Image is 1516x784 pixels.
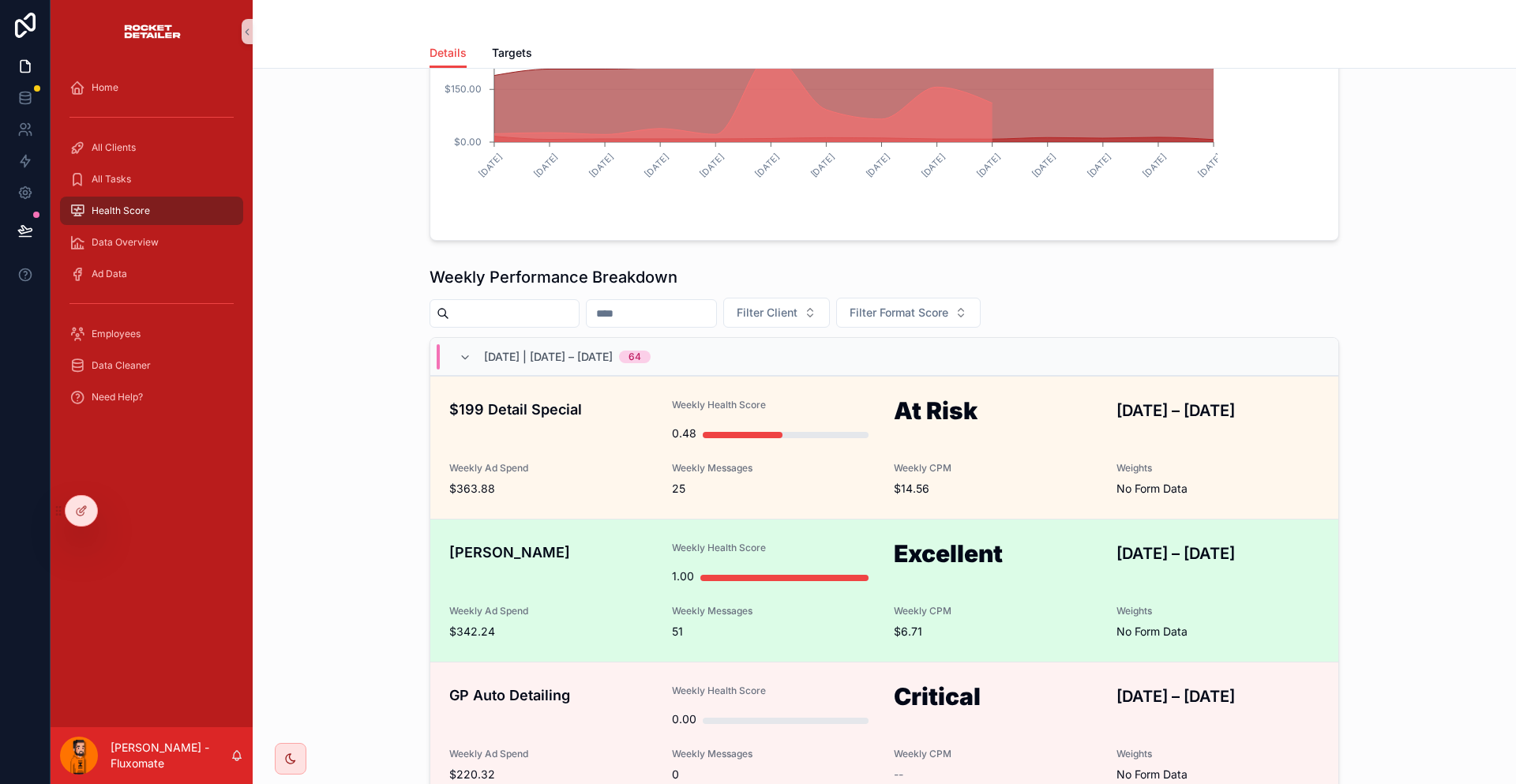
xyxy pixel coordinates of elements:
span: Filter Client [737,305,797,321]
span: Weekly Health Score [672,399,876,411]
tspan: $0.00 [454,136,482,148]
span: Weekly Health Score [672,542,876,554]
span: [DATE] | [DATE] – [DATE] [484,349,613,365]
span: Weekly CPM [894,462,1098,475]
a: Data Cleaner [60,351,243,380]
span: 0 [672,767,876,782]
text: [DATE] [1140,152,1169,180]
p: [PERSON_NAME] - Fluxomate [111,740,231,771]
span: All Clients [92,141,136,154]
h4: [PERSON_NAME] [449,542,653,563]
a: All Clients [60,133,243,162]
span: Weights [1116,462,1320,475]
h4: $199 Detail Special [449,399,653,420]
span: No Form Data [1116,767,1188,782]
span: Health Score [92,204,150,217]
span: $6.71 [894,624,1098,640]
text: [DATE] [1195,152,1224,180]
a: $199 Detail SpecialWeekly Health Score0.48At Risk[DATE] – [DATE]Weekly Ad Spend$363.88Weekly Mess... [430,376,1338,519]
a: Details [430,39,467,69]
text: [DATE] [809,152,837,180]
span: 25 [672,481,876,497]
text: [DATE] [1030,152,1058,180]
text: [DATE] [919,152,947,180]
span: No Form Data [1116,624,1188,640]
span: $220.32 [449,767,653,782]
a: Ad Data [60,260,243,288]
a: [PERSON_NAME]Weekly Health Score1.00Excellent[DATE] – [DATE]Weekly Ad Spend$342.24Weekly Messages... [430,519,1338,662]
span: Weekly CPM [894,748,1098,760]
h1: Weekly Performance Breakdown [430,266,677,288]
span: $342.24 [449,624,653,640]
button: Select Button [836,298,981,328]
div: 1.00 [672,561,694,592]
h1: Excellent [894,542,1098,572]
span: Weekly Messages [672,462,876,475]
text: [DATE] [1085,152,1113,180]
span: Targets [492,45,532,61]
div: 64 [629,351,641,363]
img: App logo [122,19,182,44]
span: Weekly Ad Spend [449,748,653,760]
text: [DATE] [753,152,782,180]
a: Home [60,73,243,102]
a: Targets [492,39,532,70]
a: Employees [60,320,243,348]
span: Weekly CPM [894,605,1098,617]
span: $363.88 [449,481,653,497]
text: [DATE] [531,152,560,180]
span: Weekly Ad Spend [449,462,653,475]
span: $14.56 [894,481,1098,497]
a: All Tasks [60,165,243,193]
div: 0.48 [672,418,696,449]
h3: [DATE] – [DATE] [1116,399,1320,422]
h3: [DATE] – [DATE] [1116,685,1320,708]
h4: GP Auto Detailing [449,685,653,706]
h1: At Risk [894,399,1098,429]
span: Ad Data [92,268,127,280]
h3: [DATE] – [DATE] [1116,542,1320,565]
span: Weekly Messages [672,605,876,617]
span: Home [92,81,118,94]
span: Filter Format Score [850,305,948,321]
tspan: $150.00 [445,83,482,95]
span: Data Cleaner [92,359,151,372]
span: All Tasks [92,173,131,186]
text: [DATE] [974,152,1003,180]
span: Weekly Ad Spend [449,605,653,617]
span: Weights [1116,748,1320,760]
h1: Critical [894,685,1098,715]
button: Select Button [723,298,830,328]
span: Employees [92,328,141,340]
text: [DATE] [864,152,892,180]
span: -- [894,767,903,782]
text: [DATE] [643,152,671,180]
span: Weights [1116,605,1320,617]
text: [DATE] [476,152,505,180]
text: [DATE] [698,152,726,180]
span: 51 [672,624,876,640]
div: 0.00 [672,703,696,735]
text: [DATE] [587,152,615,180]
a: Health Score [60,197,243,225]
span: Data Overview [92,236,159,249]
div: scrollable content [51,63,253,430]
span: No Form Data [1116,481,1188,497]
span: Details [430,45,467,61]
span: Weekly Messages [672,748,876,760]
a: Data Overview [60,228,243,257]
span: Weekly Health Score [672,685,876,697]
